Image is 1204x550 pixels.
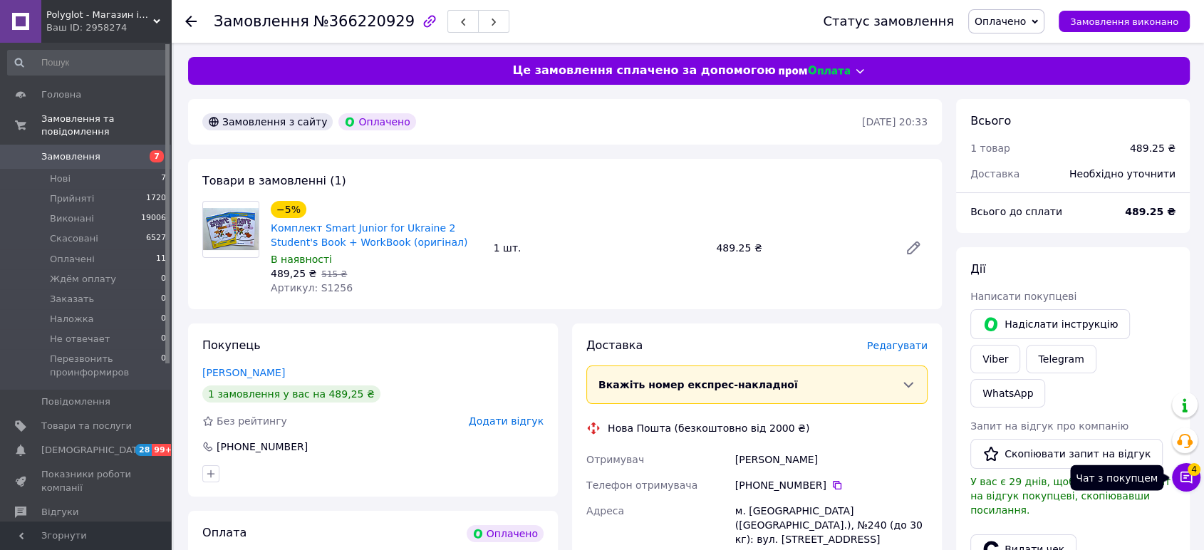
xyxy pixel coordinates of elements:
div: Статус замовлення [823,14,954,28]
span: Ждём оплату [50,273,116,286]
div: −5% [271,201,306,218]
time: [DATE] 20:33 [862,116,928,128]
span: Доставка [586,338,643,352]
div: 1 шт. [488,238,711,258]
span: 0 [161,293,166,306]
span: №366220929 [313,13,415,30]
button: Скопіювати запит на відгук [970,439,1163,469]
a: Комплект Smart Junior for Ukraine 2 Student's Book + WorkBook (оригінал) [271,222,467,248]
span: 0 [161,333,166,346]
span: [DEMOGRAPHIC_DATA] [41,444,147,457]
span: 99+ [152,444,175,456]
span: 28 [135,444,152,456]
span: Замовлення [41,150,100,163]
span: Оплачено [975,16,1026,27]
span: 4 [1188,463,1200,476]
span: Не отвечает [50,333,110,346]
span: Повідомлення [41,395,110,408]
span: Заказать [50,293,94,306]
span: Оплачені [50,253,95,266]
span: 19006 [141,212,166,225]
span: Замовлення виконано [1070,16,1178,27]
input: Пошук [7,50,167,76]
button: Надіслати інструкцію [970,309,1130,339]
div: Нова Пошта (безкоштовно від 2000 ₴) [604,421,813,435]
span: В наявності [271,254,332,265]
b: 489.25 ₴ [1125,206,1176,217]
span: 7 [161,172,166,185]
a: Редагувати [899,234,928,262]
a: Telegram [1026,345,1096,373]
a: Viber [970,345,1020,373]
div: Чат з покупцем [1070,465,1163,490]
span: Вкажіть номер експрес-накладної [598,379,798,390]
span: Polyglot - Магазин іноземної літератури [46,9,153,21]
span: 1 товар [970,142,1010,154]
span: Артикул: S1256 [271,282,353,294]
div: [PHONE_NUMBER] [215,440,309,454]
span: Оплата [202,526,246,539]
span: Нові [50,172,71,185]
span: Товари в замовленні (1) [202,174,346,187]
img: Комплект Smart Junior for Ukraine 2 Student's Book + WorkBook (оригінал) [203,208,259,250]
span: Написати покупцеві [970,291,1076,302]
span: 0 [161,353,166,378]
span: 11 [156,253,166,266]
div: Необхідно уточнити [1061,158,1184,190]
div: Замовлення з сайту [202,113,333,130]
a: WhatsApp [970,379,1045,408]
div: Ваш ID: 2958274 [46,21,171,34]
span: Виконані [50,212,94,225]
div: Оплачено [467,525,544,542]
span: Показники роботи компанії [41,468,132,494]
div: 1 замовлення у вас на 489,25 ₴ [202,385,380,403]
span: 515 ₴ [321,269,347,279]
span: Телефон отримувача [586,479,697,491]
span: Редагувати [867,340,928,351]
span: Всього до сплати [970,206,1062,217]
span: Отримувач [586,454,644,465]
span: Дії [970,262,985,276]
span: 0 [161,313,166,326]
button: Чат з покупцем4 [1172,463,1200,492]
span: Запит на відгук про компанію [970,420,1128,432]
span: Без рейтингу [217,415,287,427]
span: 6527 [146,232,166,245]
span: Замовлення [214,13,309,30]
div: [PERSON_NAME] [732,447,930,472]
span: У вас є 29 днів, щоб відправити запит на відгук покупцеві, скопіювавши посилання. [970,476,1171,516]
span: 489,25 ₴ [271,268,316,279]
span: Наложка [50,313,94,326]
span: Замовлення та повідомлення [41,113,171,138]
div: [PHONE_NUMBER] [735,478,928,492]
span: Це замовлення сплачено за допомогою [512,63,775,79]
span: Додати відгук [469,415,544,427]
span: Відгуки [41,506,78,519]
span: 0 [161,273,166,286]
button: Замовлення виконано [1059,11,1190,32]
span: Адреса [586,505,624,517]
span: Скасовані [50,232,98,245]
span: 1720 [146,192,166,205]
div: 489.25 ₴ [710,238,893,258]
span: Прийняті [50,192,94,205]
span: 7 [150,150,164,162]
div: Повернутися назад [185,14,197,28]
span: Товари та послуги [41,420,132,432]
a: [PERSON_NAME] [202,367,285,378]
div: 489.25 ₴ [1130,141,1176,155]
span: Доставка [970,168,1019,180]
span: Перезвонить проинформиров [50,353,161,378]
span: Покупець [202,338,261,352]
span: Всього [970,114,1011,128]
span: Головна [41,88,81,101]
div: Оплачено [338,113,415,130]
